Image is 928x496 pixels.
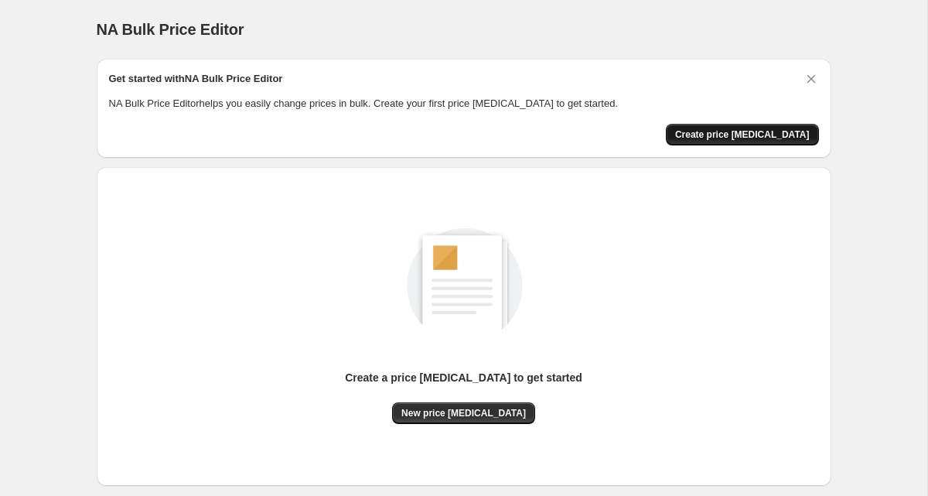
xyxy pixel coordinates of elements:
p: NA Bulk Price Editor helps you easily change prices in bulk. Create your first price [MEDICAL_DAT... [109,96,819,111]
span: New price [MEDICAL_DATA] [401,407,526,419]
button: New price [MEDICAL_DATA] [392,402,535,424]
span: NA Bulk Price Editor [97,21,244,38]
h2: Get started with NA Bulk Price Editor [109,71,283,87]
button: Dismiss card [803,71,819,87]
span: Create price [MEDICAL_DATA] [675,128,810,141]
p: Create a price [MEDICAL_DATA] to get started [345,370,582,385]
button: Create price change job [666,124,819,145]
